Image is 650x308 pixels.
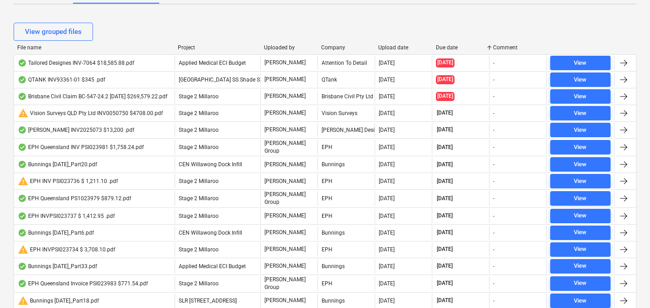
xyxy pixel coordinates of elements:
[574,108,586,119] div: View
[18,280,148,287] div: EPH Queensland Invoice PSI023983 $771.54.pdf
[379,298,395,304] div: [DATE]
[379,263,395,269] div: [DATE]
[264,44,314,51] div: Uploaded by
[318,191,375,206] div: EPH
[18,295,99,306] div: Bunnings [DATE]_Part18.pdf
[436,126,454,134] span: [DATE]
[574,278,586,289] div: View
[179,195,219,202] span: Stage 2 Millaroo
[18,244,29,255] span: warning
[436,279,454,287] span: [DATE]
[264,229,306,236] p: [PERSON_NAME]
[179,93,219,100] span: Stage 2 Millaroo
[321,44,371,51] div: Company
[179,77,279,83] span: Cedar Creek SS Shade Structure
[493,195,494,202] div: -
[18,229,94,236] div: Bunnings [DATE]_Part6.pdf
[379,195,395,202] div: [DATE]
[18,126,134,134] div: [PERSON_NAME] INV2025073 $13,200 .pdf
[264,59,306,67] p: [PERSON_NAME]
[179,161,242,168] span: CEN Willawong Dock Infill
[379,213,395,219] div: [DATE]
[379,246,395,253] div: [DATE]
[574,91,586,102] div: View
[18,126,27,134] div: OCR finished
[318,157,375,172] div: Bunnings
[605,265,650,308] iframe: Chat Widget
[493,298,494,304] div: -
[550,72,611,87] button: View
[179,144,219,150] span: Stage 2 Millaroo
[550,157,611,172] button: View
[318,56,375,70] div: Attention To Detail
[264,191,314,206] p: [PERSON_NAME] Group
[14,23,93,41] button: View grouped files
[550,174,611,188] button: View
[264,178,306,185] p: [PERSON_NAME]
[318,209,375,223] div: EPH
[17,44,171,51] div: File name
[18,108,163,119] div: Vision Surveys QLD Pty Ltd INV0050750 $4708.00.pdf
[574,296,586,306] div: View
[264,92,306,100] p: [PERSON_NAME]
[550,106,611,120] button: View
[493,178,494,184] div: -
[550,242,611,257] button: View
[436,144,454,151] span: [DATE]
[550,226,611,240] button: View
[179,230,242,236] span: CEN Willawong Dock Infill
[318,174,375,188] div: EPH
[318,226,375,240] div: Bunnings
[436,262,454,270] span: [DATE]
[493,213,494,219] div: -
[264,276,314,291] p: [PERSON_NAME] Group
[493,144,494,150] div: -
[436,75,455,84] span: [DATE]
[379,144,395,150] div: [DATE]
[179,298,237,304] span: SLR 2 Millaroo Drive
[436,297,454,304] span: [DATE]
[18,295,29,306] span: warning
[18,280,27,287] div: OCR finished
[436,161,454,168] span: [DATE]
[379,127,395,133] div: [DATE]
[18,176,118,187] div: EPH INV PSI023736 $ 1,211.10 .pdf
[493,280,494,287] div: -
[493,161,494,168] div: -
[379,60,395,66] div: [DATE]
[436,245,454,253] span: [DATE]
[179,263,246,269] span: Applied Medical ECI Budget
[318,294,375,308] div: Bunnings
[574,58,586,68] div: View
[18,244,115,255] div: EPH INVPSI023734 $ 3,708.10.pdf
[318,123,375,137] div: [PERSON_NAME] Design
[18,176,29,187] span: warning
[318,242,375,257] div: EPH
[179,246,219,253] span: Stage 2 Millaroo
[574,193,586,204] div: View
[574,159,586,170] div: View
[493,230,494,236] div: -
[378,44,428,51] div: Upload date
[379,280,395,287] div: [DATE]
[436,195,454,202] span: [DATE]
[436,58,455,67] span: [DATE]
[179,213,219,219] span: Stage 2 Millaroo
[493,127,494,133] div: -
[436,44,486,51] div: Due date
[18,144,27,151] div: OCR finished
[18,229,27,236] div: OCR finished
[18,212,27,220] div: OCR finished
[493,60,494,66] div: -
[493,93,494,100] div: -
[264,212,306,220] p: [PERSON_NAME]
[550,191,611,206] button: View
[18,195,131,202] div: EPH Queensland PS1023979 $879.12.pdf
[318,259,375,274] div: Bunnings
[436,92,455,101] span: [DATE]
[18,263,27,270] div: OCR finished
[493,263,494,269] div: -
[18,59,134,67] div: Tailored Designes INV-7064 $18,585.88.pdf
[179,178,219,184] span: Stage 2 Millaroo
[493,44,543,51] div: Comment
